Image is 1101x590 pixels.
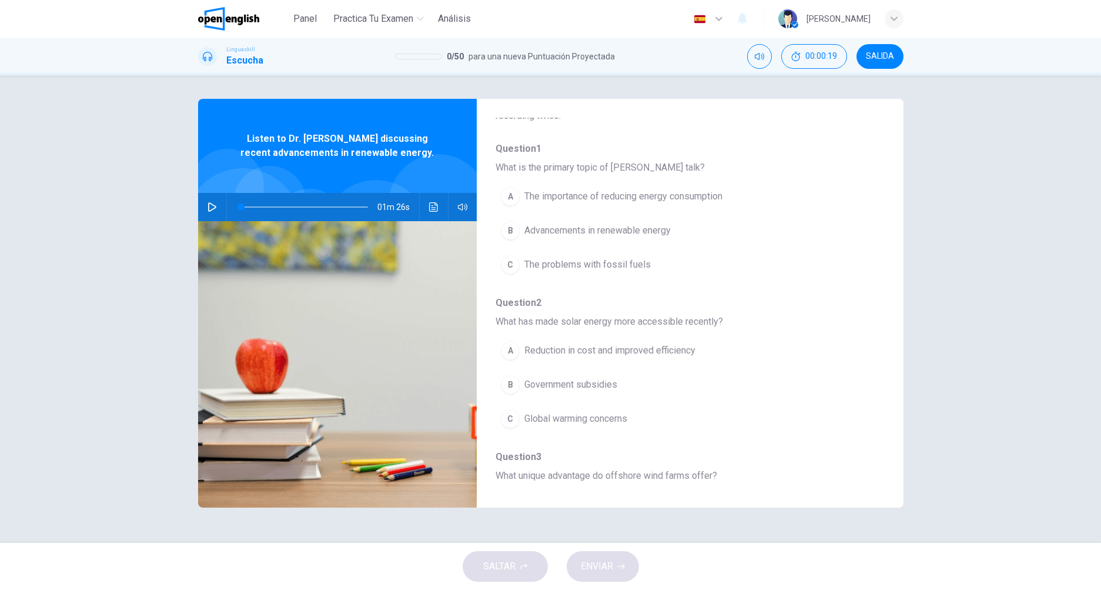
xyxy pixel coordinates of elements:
[333,12,413,26] span: Practica tu examen
[524,258,651,272] span: The problems with fossil fuels
[524,344,695,358] span: Reduction in cost and improved efficiency
[781,44,847,69] button: 00:00:19
[286,8,324,29] button: Panel
[501,221,520,240] div: B
[866,52,894,61] span: SALIDA
[805,52,837,61] span: 00:00:19
[496,296,865,310] span: Question 2
[524,378,617,392] span: Government subsidies
[496,404,823,434] button: CGlobal warming concerns
[496,336,823,365] button: AReduction in cost and improved efficiency
[496,161,865,175] span: What is the primary topic of [PERSON_NAME] talk?
[496,216,823,245] button: BAdvancements in renewable energy
[496,142,865,156] span: Question 1
[468,49,615,64] span: para una nueva Puntuación Proyectada
[496,315,865,329] span: What has made solar energy more accessible recently?
[226,45,255,54] span: Linguaskill
[496,450,865,464] span: Question 3
[524,412,627,426] span: Global warming concerns
[293,12,317,26] span: Panel
[806,12,871,26] div: [PERSON_NAME]
[377,193,419,221] span: 01m 26s
[747,44,772,69] div: Silenciar
[856,44,903,69] button: SALIDA
[524,224,671,238] span: Advancements in renewable energy
[496,182,823,211] button: AThe importance of reducing energy consumption
[501,341,520,360] div: A
[524,189,722,204] span: The importance of reducing energy consumption
[438,12,471,26] span: Análisis
[198,7,287,31] a: OpenEnglish logo
[447,49,464,64] span: 0 / 50
[496,250,823,279] button: CThe problems with fossil fuels
[226,54,263,68] h1: Escucha
[424,193,443,221] button: Haz clic para ver la transcripción del audio
[496,370,823,399] button: BGovernment subsidies
[501,187,520,206] div: A
[329,8,429,29] button: Practica tu examen
[692,15,707,24] img: es
[501,409,520,428] div: C
[433,8,476,29] button: Análisis
[501,375,520,394] div: B
[198,221,477,508] img: Listen to Dr. Helen Smith discussing recent advancements in renewable energy.
[198,7,260,31] img: OpenEnglish logo
[496,469,865,483] span: What unique advantage do offshore wind farms offer?
[236,132,439,160] span: Listen to Dr. [PERSON_NAME] discussing recent advancements in renewable energy.
[781,44,847,69] div: Ocultar
[778,9,797,28] img: Profile picture
[501,255,520,274] div: C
